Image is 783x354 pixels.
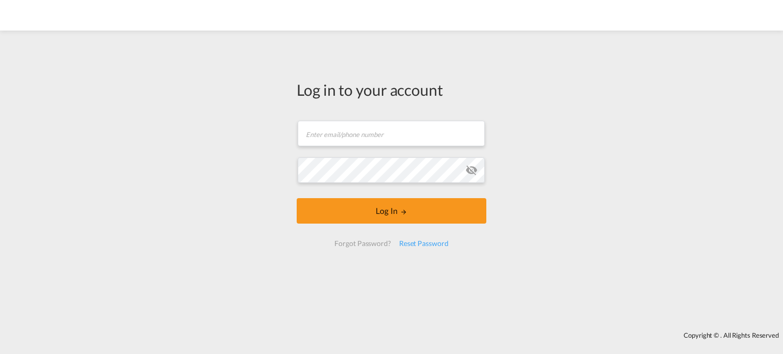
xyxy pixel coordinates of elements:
input: Enter email/phone number [298,121,485,146]
md-icon: icon-eye-off [465,164,478,176]
div: Forgot Password? [330,234,395,253]
div: Log in to your account [297,79,486,100]
button: LOGIN [297,198,486,224]
div: Reset Password [395,234,453,253]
